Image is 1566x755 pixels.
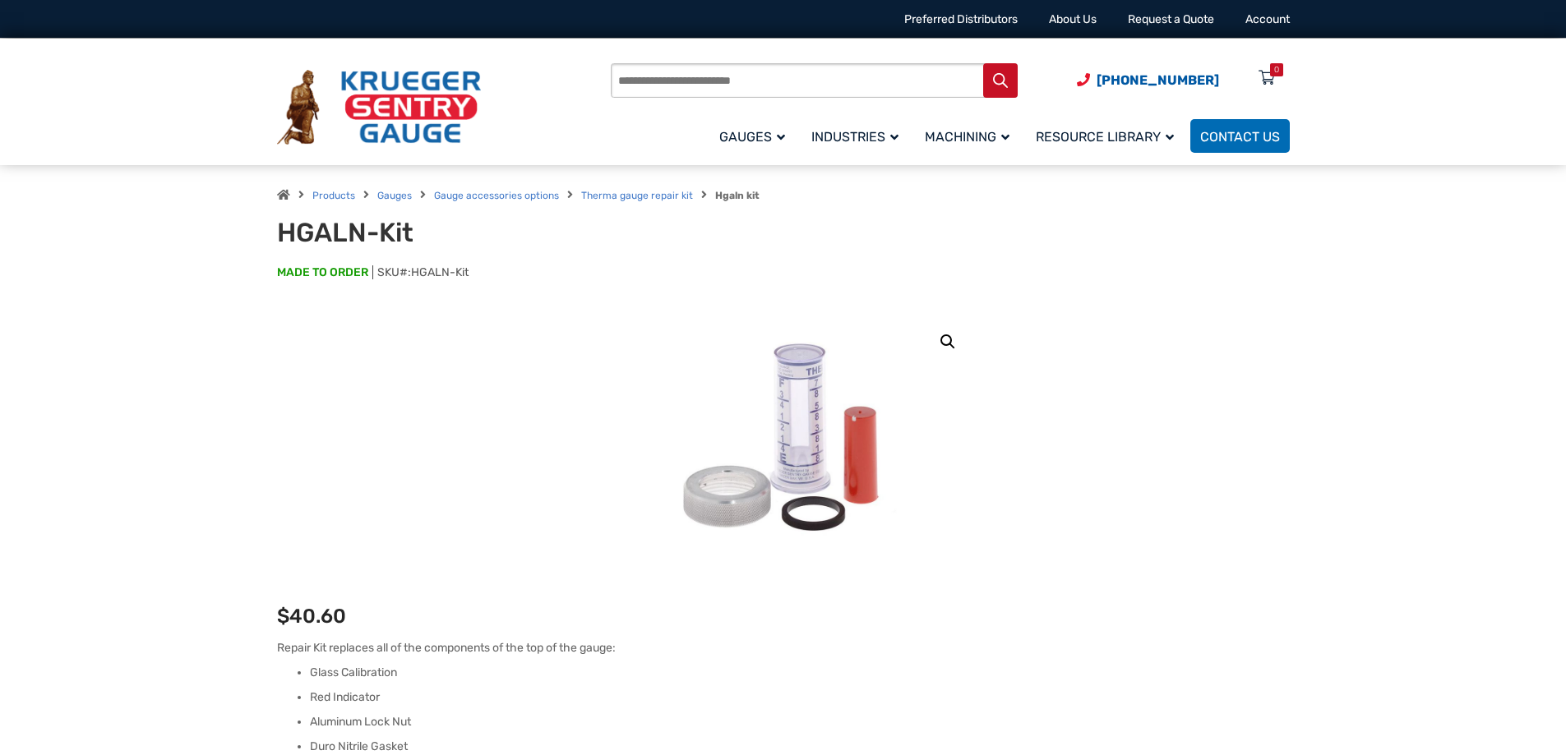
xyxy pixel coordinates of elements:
[277,605,289,628] span: $
[933,327,963,357] a: View full-screen image gallery
[411,265,469,279] span: HGALN-Kit
[310,665,1290,681] li: Glass Calibration
[719,129,785,145] span: Gauges
[1097,72,1219,88] span: [PHONE_NUMBER]
[660,314,907,560] img: HGALN-Kit
[709,117,801,155] a: Gauges
[715,190,760,201] strong: Hgaln kit
[1036,129,1174,145] span: Resource Library
[1190,119,1290,153] a: Contact Us
[811,129,898,145] span: Industries
[904,12,1018,26] a: Preferred Distributors
[1026,117,1190,155] a: Resource Library
[434,190,559,201] a: Gauge accessories options
[925,129,1009,145] span: Machining
[1077,70,1219,90] a: Phone Number (920) 434-8860
[1274,63,1279,76] div: 0
[1200,129,1280,145] span: Contact Us
[377,190,412,201] a: Gauges
[1049,12,1097,26] a: About Us
[310,714,1290,730] li: Aluminum Lock Nut
[277,70,481,145] img: Krueger Sentry Gauge
[277,217,682,248] h1: HGALN-Kit
[310,689,1290,706] li: Red Indicator
[581,190,693,201] a: Therma gauge repair kit
[1128,12,1214,26] a: Request a Quote
[801,117,915,155] a: Industries
[1245,12,1290,26] a: Account
[277,605,346,628] bdi: 40.60
[312,190,355,201] a: Products
[310,739,1290,755] li: Duro Nitrile Gasket
[372,265,469,279] span: SKU#:
[915,117,1026,155] a: Machining
[277,639,1290,656] p: Repair Kit replaces all of the components of the top of the gauge:
[277,265,368,281] span: MADE TO ORDER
